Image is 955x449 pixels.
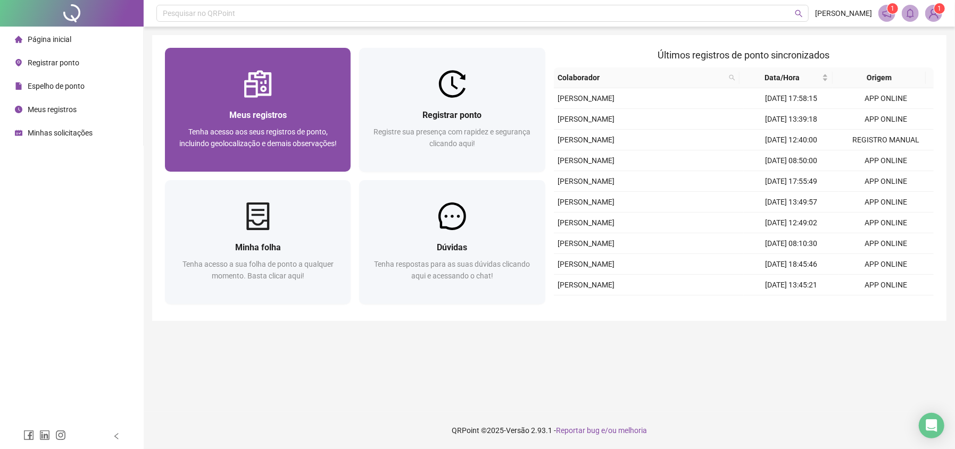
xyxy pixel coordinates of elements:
[926,5,942,21] img: 78381
[727,70,737,86] span: search
[558,156,615,165] span: [PERSON_NAME]
[744,171,839,192] td: [DATE] 17:55:49
[558,94,615,103] span: [PERSON_NAME]
[744,88,839,109] td: [DATE] 17:58:15
[359,180,545,304] a: DúvidasTenha respostas para as suas dúvidas clicando aqui e acessando o chat!
[838,275,934,295] td: APP ONLINE
[165,48,351,172] a: Meus registrosTenha acesso aos seus registros de ponto, incluindo geolocalização e demais observa...
[887,3,898,14] sup: 1
[838,254,934,275] td: APP ONLINE
[838,213,934,233] td: APP ONLINE
[558,135,615,144] span: [PERSON_NAME]
[28,82,85,90] span: Espelho de ponto
[15,106,22,113] span: clock-circle
[144,412,955,449] footer: QRPoint © 2025 - 2.93.1 -
[744,72,820,83] span: Data/Hora
[558,177,615,185] span: [PERSON_NAME]
[795,10,803,18] span: search
[235,242,281,252] span: Minha folha
[744,254,839,275] td: [DATE] 18:45:46
[891,5,895,12] span: 1
[15,59,22,66] span: environment
[422,110,481,120] span: Registrar ponto
[558,260,615,268] span: [PERSON_NAME]
[838,295,934,316] td: APP ONLINE
[23,430,34,440] span: facebook
[15,82,22,90] span: file
[838,171,934,192] td: APP ONLINE
[558,218,615,227] span: [PERSON_NAME]
[437,242,467,252] span: Dúvidas
[744,192,839,213] td: [DATE] 13:49:57
[919,413,944,438] div: Open Intercom Messenger
[15,36,22,43] span: home
[815,7,872,19] span: [PERSON_NAME]
[838,88,934,109] td: APP ONLINE
[28,58,79,67] span: Registrar ponto
[658,49,829,61] span: Últimos registros de ponto sincronizados
[740,67,833,88] th: Data/Hora
[373,128,530,148] span: Registre sua presença com rapidez e segurança clicando aqui!
[55,430,66,440] span: instagram
[838,109,934,130] td: APP ONLINE
[744,275,839,295] td: [DATE] 13:45:21
[182,260,334,280] span: Tenha acesso a sua folha de ponto a qualquer momento. Basta clicar aqui!
[558,115,615,123] span: [PERSON_NAME]
[729,74,735,81] span: search
[556,426,647,435] span: Reportar bug e/ou melhoria
[229,110,287,120] span: Meus registros
[374,260,530,280] span: Tenha respostas para as suas dúvidas clicando aqui e acessando o chat!
[28,129,93,137] span: Minhas solicitações
[882,9,892,18] span: notification
[744,295,839,316] td: [DATE] 12:30:18
[179,128,337,148] span: Tenha acesso aos seus registros de ponto, incluindo geolocalização e demais observações!
[833,67,926,88] th: Origem
[558,239,615,248] span: [PERSON_NAME]
[906,9,915,18] span: bell
[838,192,934,213] td: APP ONLINE
[744,109,839,130] td: [DATE] 13:39:18
[558,72,725,83] span: Colaborador
[934,3,945,14] sup: Atualize o seu contato no menu Meus Dados
[28,105,77,114] span: Meus registros
[28,35,71,44] span: Página inicial
[359,48,545,172] a: Registrar pontoRegistre sua presença com rapidez e segurança clicando aqui!
[938,5,942,12] span: 1
[39,430,50,440] span: linkedin
[838,233,934,254] td: APP ONLINE
[15,129,22,137] span: schedule
[838,150,934,171] td: APP ONLINE
[113,433,120,440] span: left
[506,426,529,435] span: Versão
[744,150,839,171] td: [DATE] 08:50:00
[744,130,839,150] td: [DATE] 12:40:00
[744,213,839,233] td: [DATE] 12:49:02
[744,233,839,254] td: [DATE] 08:10:30
[165,180,351,304] a: Minha folhaTenha acesso a sua folha de ponto a qualquer momento. Basta clicar aqui!
[558,198,615,206] span: [PERSON_NAME]
[558,281,615,289] span: [PERSON_NAME]
[838,130,934,150] td: REGISTRO MANUAL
